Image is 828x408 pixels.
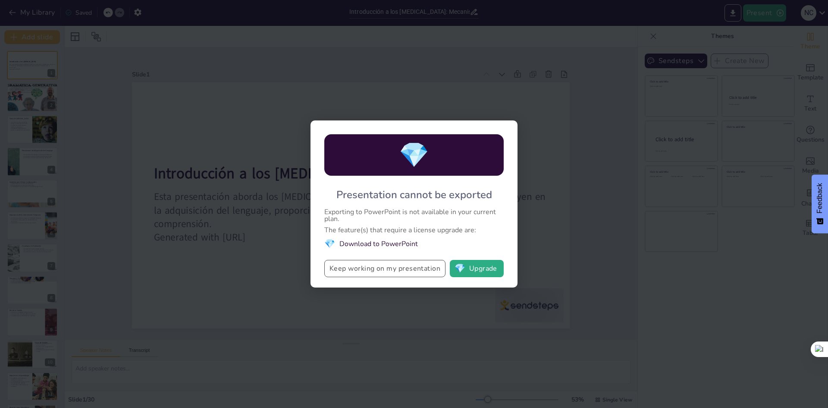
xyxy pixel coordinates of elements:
[812,174,828,233] button: Feedback - Show survey
[455,264,465,273] span: diamond
[324,260,445,277] button: Keep working on my presentation
[324,227,504,234] div: The feature(s) that require a license upgrade are:
[336,188,492,202] div: Presentation cannot be exported
[399,139,429,172] span: diamond
[450,260,504,277] button: diamondUpgrade
[324,238,335,250] span: diamond
[324,209,504,222] div: Exporting to PowerPoint is not available in your current plan.
[816,183,824,213] span: Feedback
[324,238,504,250] li: Download to PowerPoint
